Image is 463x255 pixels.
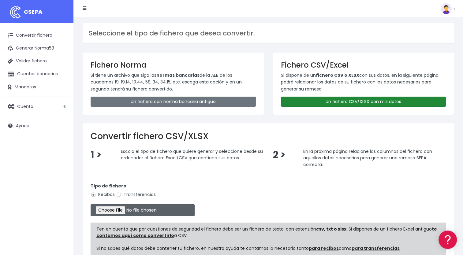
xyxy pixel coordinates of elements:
[303,148,432,167] span: En la próxima página relacione las columnas del fichero con aquellos datos necesarios para genera...
[89,29,448,37] h3: Seleccione el tipo de fichero que desea convertir.
[3,55,70,68] a: Validar fichero
[281,61,446,69] h3: Fichero CSV/Excel
[281,97,446,107] a: Un fichero CSV/XLSX con mis datos
[91,97,256,107] a: Un fichero con norma bancaria antiguo
[16,123,29,129] span: Ayuda
[3,68,70,80] a: Cuentas bancarias
[352,245,400,251] a: para transferencias
[121,148,263,161] span: Escoja el tipo de fichero que quiere generar y seleccione desde su ordenador el fichero Excel/CSV...
[91,61,256,69] h3: Fichero Norma
[91,148,102,161] span: 1 >
[8,5,23,20] img: logo
[91,72,256,92] p: Si tiene un archivo que siga las de la AEB de los cuadernos 19, 19.14, 19.44, 58, 34, 34.15, etc....
[441,3,452,14] img: profile
[309,245,339,251] a: para recibos
[156,72,200,78] strong: normas bancarias
[3,29,70,42] a: Convertir fichero
[24,8,43,16] span: CSEPA
[116,191,156,198] label: Transferencias
[3,81,70,94] a: Mandatos
[91,131,446,142] h2: Convertir fichero CSV/XLSX
[96,226,437,238] a: te contamos aquí como convertirlo
[316,226,346,232] strong: csv, txt o xlsx
[3,42,70,55] a: Generar Norma58
[3,100,70,113] a: Cuenta
[273,148,286,161] span: 2 >
[281,72,446,92] p: Si dispone de un con sus datos, en la siguiente página podrá relacionar los datos de su fichero c...
[316,72,359,78] strong: fichero CSV o XLSX
[91,191,115,198] label: Recibos
[17,103,33,109] span: Cuenta
[3,119,70,132] a: Ayuda
[91,183,126,189] strong: Tipo de fichero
